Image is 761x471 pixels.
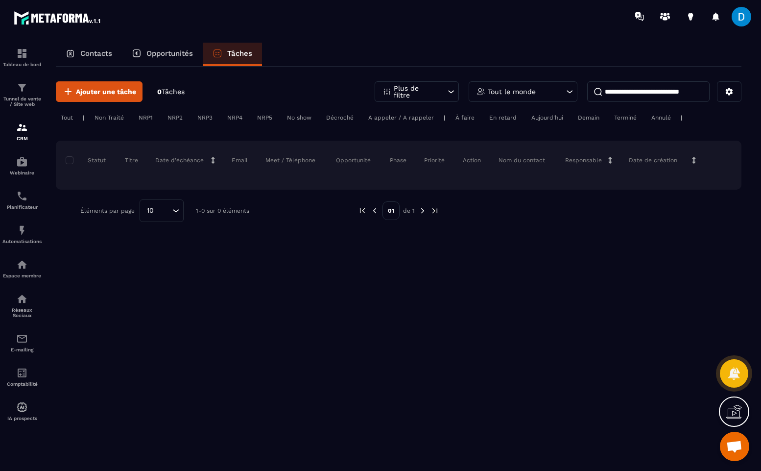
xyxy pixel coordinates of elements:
p: 1-0 sur 0 éléments [196,207,249,214]
a: automationsautomationsAutomatisations [2,217,42,251]
p: 01 [382,201,400,220]
a: social-networksocial-networkRéseaux Sociaux [2,286,42,325]
div: Terminé [609,112,642,124]
img: automations [16,259,28,271]
p: 0 [157,87,185,97]
img: automations [16,156,28,168]
p: Opportunité [336,156,371,164]
a: accountantaccountantComptabilité [2,360,42,394]
p: Priorité [424,156,445,164]
a: Opportunités [122,43,203,66]
img: formation [16,122,28,133]
p: Planificateur [2,204,42,210]
img: logo [14,9,102,26]
p: Plus de filtre [394,85,437,99]
a: Tâches [203,43,262,66]
div: Annulé [646,112,676,124]
p: Action [463,156,481,164]
span: Ajouter une tâche [76,87,136,97]
p: Tableau de bord [2,62,42,67]
img: social-network [16,293,28,305]
span: 10 [143,205,157,216]
p: Phase [390,156,406,164]
p: | [681,114,683,121]
div: Aujourd'hui [526,112,568,124]
p: Opportunités [146,49,193,58]
p: IA prospects [2,416,42,421]
img: automations [16,401,28,413]
img: formation [16,48,28,59]
div: En retard [484,112,522,124]
a: formationformationTunnel de vente / Site web [2,74,42,114]
p: | [444,114,446,121]
div: No show [282,112,316,124]
p: | [83,114,85,121]
p: Date de création [629,156,677,164]
a: Ouvrir le chat [720,432,749,461]
div: Demain [573,112,604,124]
p: Automatisations [2,239,42,244]
div: NRP4 [222,112,247,124]
a: automationsautomationsEspace membre [2,251,42,286]
p: Tout le monde [488,88,536,95]
img: prev [370,206,379,215]
a: formationformationTableau de bord [2,40,42,74]
p: Réseaux Sociaux [2,307,42,318]
p: Comptabilité [2,381,42,387]
div: Non Traité [90,112,129,124]
p: Tunnel de vente / Site web [2,96,42,107]
div: A appeler / A rappeler [363,112,439,124]
div: Décroché [321,112,358,124]
p: Éléments par page [80,207,135,214]
div: NRP5 [252,112,277,124]
p: Statut [68,156,106,164]
p: CRM [2,136,42,141]
a: schedulerschedulerPlanificateur [2,183,42,217]
img: email [16,333,28,345]
div: NRP1 [134,112,158,124]
button: Ajouter une tâche [56,81,143,102]
p: E-mailing [2,347,42,352]
div: Search for option [140,199,184,222]
p: Espace membre [2,273,42,278]
div: NRP2 [163,112,188,124]
p: Nom du contact [499,156,545,164]
a: Contacts [56,43,122,66]
p: Contacts [80,49,112,58]
span: Tâches [162,88,185,96]
p: Titre [125,156,138,164]
img: next [418,206,427,215]
img: formation [16,82,28,94]
img: prev [358,206,367,215]
p: Webinaire [2,170,42,175]
input: Search for option [157,205,170,216]
p: Responsable [565,156,602,164]
p: Meet / Téléphone [265,156,315,164]
div: NRP3 [192,112,217,124]
p: de 1 [403,207,415,215]
a: automationsautomationsWebinaire [2,149,42,183]
div: À faire [451,112,479,124]
p: Tâches [227,49,252,58]
p: Email [232,156,248,164]
a: emailemailE-mailing [2,325,42,360]
div: Tout [56,112,78,124]
p: Date d’échéance [155,156,204,164]
img: next [430,206,439,215]
a: formationformationCRM [2,114,42,149]
img: automations [16,224,28,236]
img: scheduler [16,190,28,202]
img: accountant [16,367,28,379]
